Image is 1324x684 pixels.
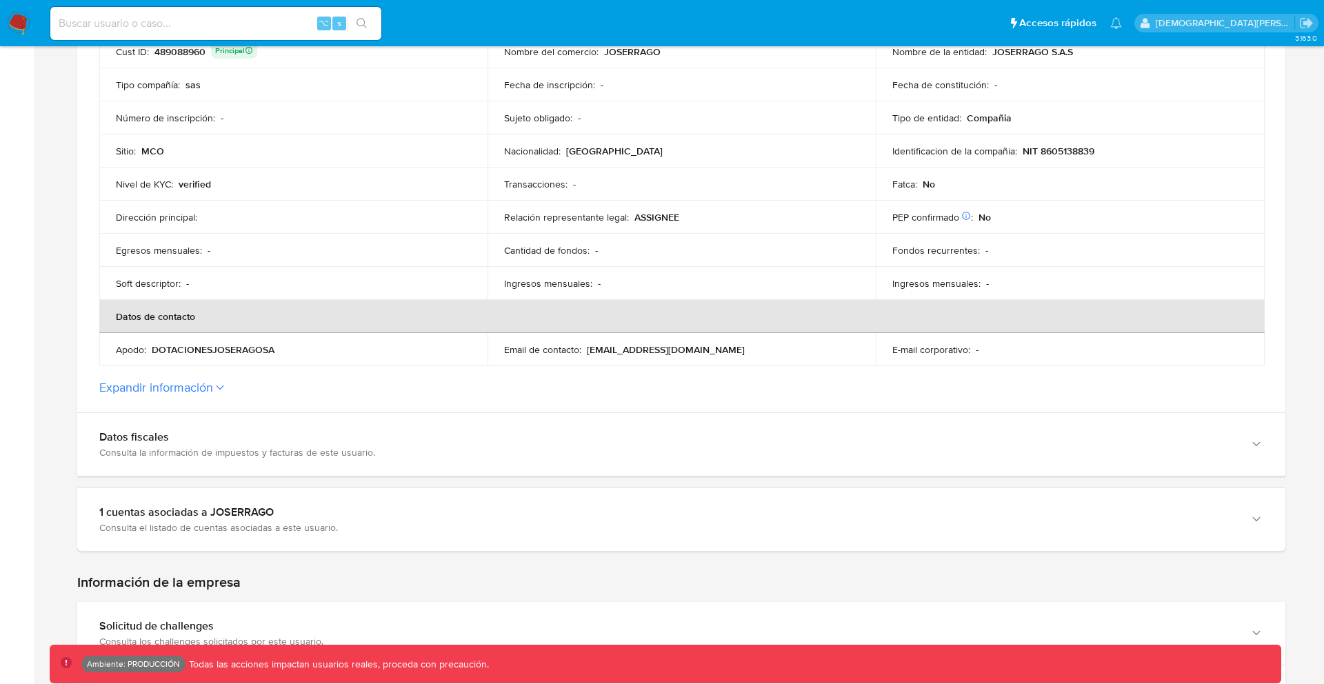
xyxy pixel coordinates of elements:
[348,14,376,33] button: search-icon
[185,658,489,671] p: Todas las acciones impactan usuarios reales, proceda con precaución.
[319,17,329,30] span: ⌥
[50,14,381,32] input: Buscar usuario o caso...
[87,661,180,667] p: Ambiente: PRODUCCIÓN
[1299,16,1314,30] a: Salir
[1295,32,1317,43] span: 3.163.0
[337,17,341,30] span: s
[1156,17,1295,30] p: jesus.vallezarante@mercadolibre.com.co
[1110,17,1122,29] a: Notificaciones
[1019,16,1096,30] span: Accesos rápidos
